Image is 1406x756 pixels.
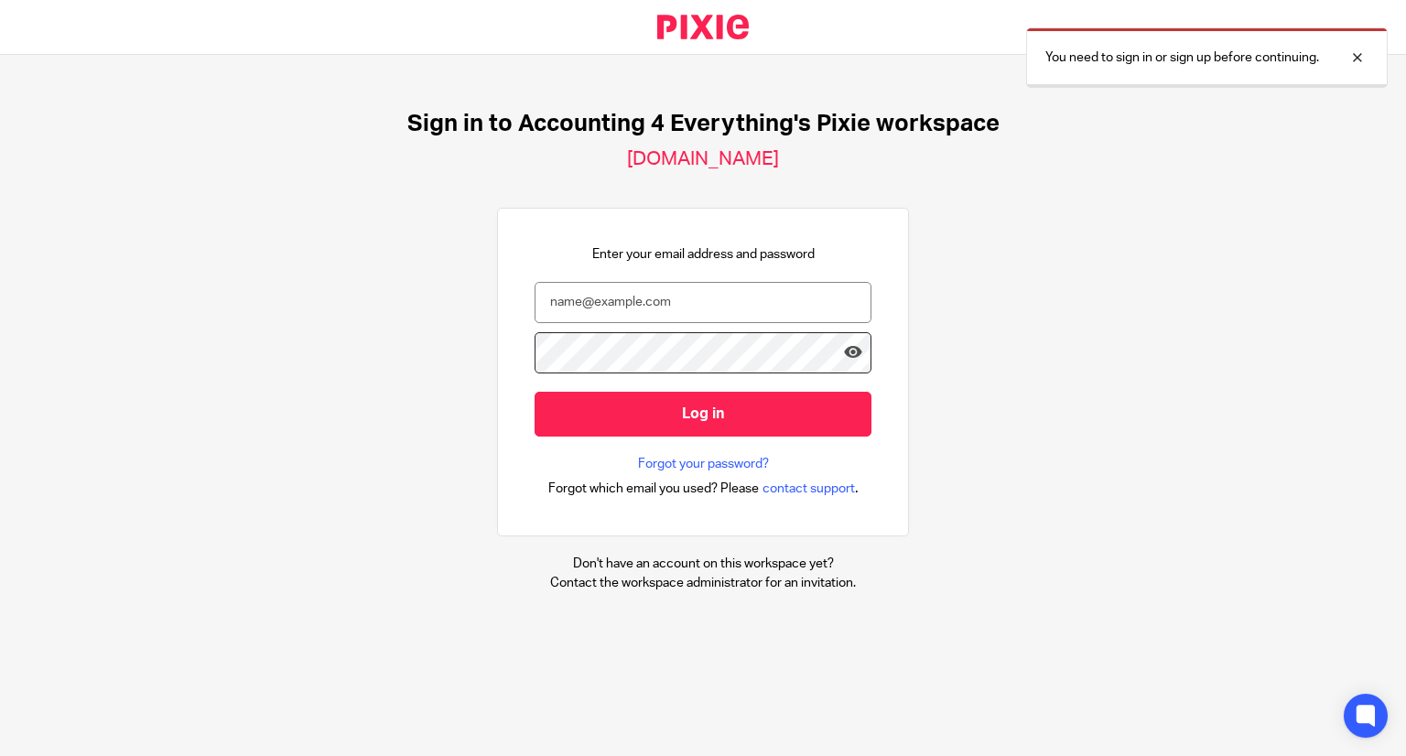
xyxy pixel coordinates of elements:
[592,245,815,264] p: Enter your email address and password
[762,480,855,498] span: contact support
[550,574,856,592] p: Contact the workspace administrator for an invitation.
[548,478,859,499] div: .
[550,555,856,573] p: Don't have an account on this workspace yet?
[535,282,871,323] input: name@example.com
[407,110,1000,138] h1: Sign in to Accounting 4 Everything's Pixie workspace
[1045,49,1319,67] p: You need to sign in or sign up before continuing.
[638,455,769,473] a: Forgot your password?
[548,480,759,498] span: Forgot which email you used? Please
[627,147,779,171] h2: [DOMAIN_NAME]
[535,392,871,437] input: Log in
